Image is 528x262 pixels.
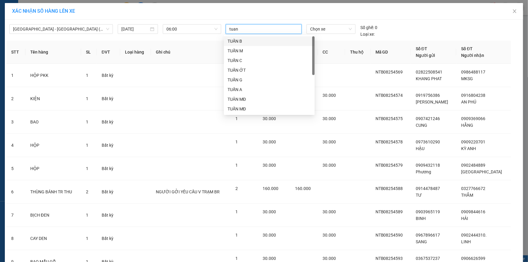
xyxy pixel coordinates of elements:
[461,70,485,74] span: 0986488117
[323,163,336,168] span: 30.000
[236,116,238,121] span: 1
[461,53,484,58] span: Người nhận
[461,256,485,261] span: 0906626599
[416,70,442,74] span: 02822508541
[323,233,336,237] span: 30.000
[228,106,311,112] div: TUẤN MĐ
[461,233,487,237] span: 0902444310.
[263,209,276,214] span: 30.000
[263,233,276,237] span: 30.000
[25,227,81,250] td: CAY DEN
[25,180,81,204] td: THÙNG BÁNH TR THU
[25,157,81,180] td: HỘP
[224,56,315,65] div: TUẤN C
[224,36,315,46] div: TUẤN B
[345,41,370,64] th: Thu hộ
[461,186,485,191] span: 0327766672
[263,256,276,261] span: 30.000
[506,3,523,20] button: Close
[81,41,97,64] th: SL
[6,64,25,87] td: 1
[25,64,81,87] td: HỘP PKK
[228,96,311,103] div: TUÂN MĐ
[318,41,346,64] th: CC
[461,116,485,121] span: 0909369066
[224,94,315,104] div: TUÂN MĐ
[25,204,81,227] td: BỊCH ĐEN
[86,213,88,218] span: 1
[416,169,431,174] span: Phương
[461,76,473,81] span: MKSG
[6,87,25,110] td: 2
[97,227,120,250] td: Bất kỳ
[6,110,25,134] td: 3
[86,236,88,241] span: 1
[416,239,427,244] span: SANG
[236,233,238,237] span: 1
[461,163,485,168] span: 0902484889
[236,163,238,168] span: 1
[416,123,427,128] span: CUNG
[25,87,81,110] td: KIỆN
[323,116,336,121] span: 30.000
[236,209,238,214] span: 1
[86,96,88,101] span: 1
[97,157,120,180] td: Bất kỳ
[461,216,468,221] span: HẢI
[25,110,81,134] td: BAO
[461,100,476,104] span: AN PHÚ
[376,186,403,191] span: NTB08254588
[228,38,311,44] div: TUẤN B
[224,85,315,94] div: TUẤN A
[376,256,403,261] span: NTB08254593
[416,216,426,221] span: BINH
[228,57,311,64] div: TUẤN C
[323,256,336,261] span: 30.000
[461,46,473,51] span: Số ĐT
[86,120,88,124] span: 1
[13,25,109,34] span: Sài Gòn - Bà Rịa (Hàng Hoá)
[228,77,311,83] div: TUẤN G
[166,25,218,34] span: 06:00
[25,134,81,157] td: HỘP
[416,46,427,51] span: Số ĐT
[97,180,120,204] td: Bất kỳ
[416,193,422,198] span: TƯ
[6,227,25,250] td: 8
[228,67,311,74] div: TUẤN ỚT
[461,193,473,198] span: THẮM
[224,65,315,75] div: TUẤN ỚT
[416,209,440,214] span: 0903965119
[461,146,476,151] span: KỲ ANH
[461,93,485,98] span: 0916804238
[416,139,440,144] span: 0973610290
[416,53,435,58] span: Người gửi
[97,87,120,110] td: Bất kỳ
[6,180,25,204] td: 6
[6,134,25,157] td: 4
[6,204,25,227] td: 7
[416,100,448,104] span: [PERSON_NAME]
[295,186,311,191] span: 160.000
[6,41,25,64] th: STT
[323,139,336,144] span: 30.000
[416,76,442,81] span: KHANG PHAT
[376,163,403,168] span: NTB08254579
[236,186,238,191] span: 2
[512,9,517,14] span: close
[97,204,120,227] td: Bất kỳ
[416,186,440,191] span: 0914478487
[228,86,311,93] div: TUẤN A
[228,47,311,54] div: TUẤN M
[416,163,440,168] span: 0909432118
[86,189,88,194] span: 2
[323,209,336,214] span: 30.000
[461,239,471,244] span: LINH
[97,64,120,87] td: Bất kỳ
[461,123,473,128] span: HẰNG
[416,116,440,121] span: 0907421246
[224,46,315,56] div: TUẤN M
[224,104,315,114] div: TUẤN MĐ
[416,146,425,151] span: HẬU
[360,24,377,31] div: 0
